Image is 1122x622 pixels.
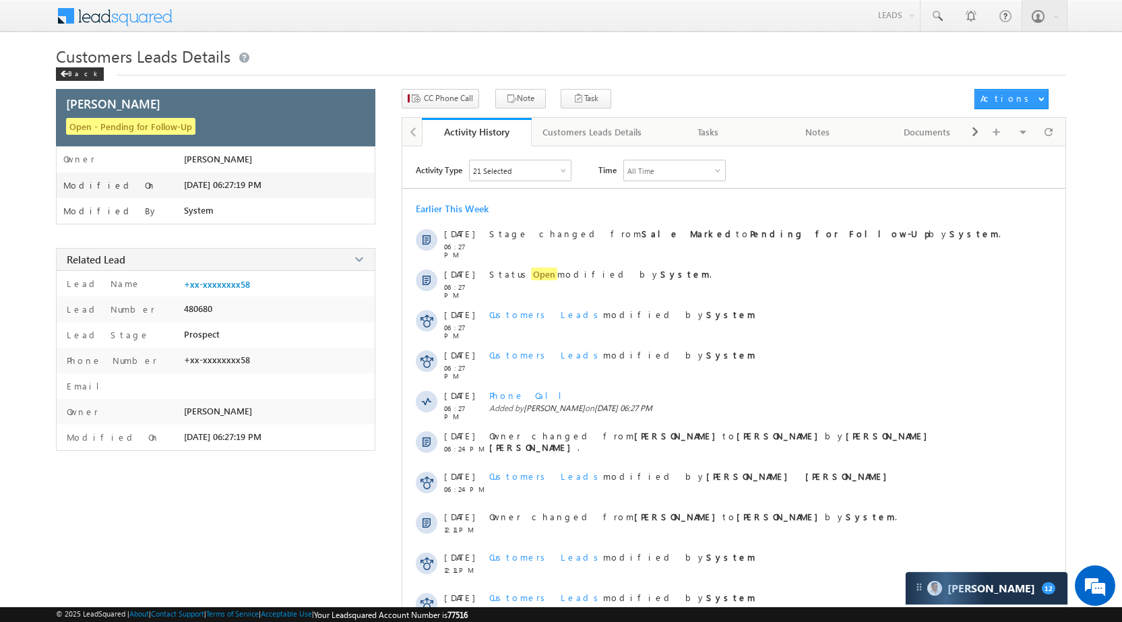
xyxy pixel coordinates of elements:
[444,309,474,320] span: [DATE]
[432,125,522,138] div: Activity History
[524,403,585,413] span: [PERSON_NAME]
[129,609,149,618] a: About
[444,526,485,534] span: 12:11 PM
[444,390,474,401] span: [DATE]
[763,118,873,146] a: Notes
[444,404,485,421] span: 06:27 PM
[63,154,95,164] label: Owner
[63,431,160,443] label: Modified On
[444,485,485,493] span: 06:24 PM
[883,124,970,140] div: Documents
[489,390,572,401] span: Phone Call
[444,349,474,361] span: [DATE]
[489,551,755,563] span: modified by
[489,430,934,453] strong: [PERSON_NAME] [PERSON_NAME]
[63,303,155,315] label: Lead Number
[444,551,474,563] span: [DATE]
[56,45,230,67] span: Customers Leads Details
[660,268,710,280] strong: System
[63,354,157,366] label: Phone Number
[750,228,929,239] strong: Pending for Follow-Up
[444,430,474,441] span: [DATE]
[63,278,141,289] label: Lead Name
[63,380,110,392] label: Email
[737,511,825,522] strong: [PERSON_NAME]
[444,607,485,615] span: 12:11 PM
[444,243,485,259] span: 06:27 PM
[444,470,474,482] span: [DATE]
[706,309,755,320] strong: System
[706,592,755,603] strong: System
[531,268,557,280] span: Open
[67,253,125,266] span: Related Lead
[473,166,511,175] div: 21 Selected
[444,445,485,453] span: 06:24 PM
[489,430,934,453] span: Owner changed from to by .
[489,228,1001,239] span: Stage changed from to by .
[63,206,158,216] label: Modified By
[489,309,603,320] span: Customers Leads
[416,160,462,180] span: Activity Type
[846,511,895,522] strong: System
[774,124,861,140] div: Notes
[737,430,825,441] strong: [PERSON_NAME]
[66,95,160,112] span: [PERSON_NAME]
[184,179,261,190] span: [DATE] 06:27:19 PM
[980,92,1034,104] div: Actions
[444,511,474,522] span: [DATE]
[447,610,468,620] span: 77516
[184,205,214,216] span: System
[664,124,751,140] div: Tasks
[598,160,617,180] span: Time
[261,609,312,618] a: Acceptable Use
[532,118,654,146] a: Customers Leads Details
[422,118,532,146] a: Activity History
[634,430,722,441] strong: [PERSON_NAME]
[444,323,485,340] span: 06:27 PM
[184,154,252,164] span: [PERSON_NAME]
[206,609,259,618] a: Terms of Service
[634,511,722,522] strong: [PERSON_NAME]
[444,228,474,239] span: [DATE]
[489,403,1009,413] span: Added by on
[63,180,156,191] label: Modified On
[444,566,485,574] span: 12:11 PM
[444,364,485,380] span: 06:27 PM
[489,349,755,361] span: modified by
[914,582,925,592] img: carter-drag
[416,202,489,215] div: Earlier This Week
[184,354,250,365] span: +xx-xxxxxxxx58
[444,283,485,299] span: 06:27 PM
[706,349,755,361] strong: System
[489,268,712,280] span: Status modified by .
[489,511,897,522] span: Owner changed from to by .
[314,610,468,620] span: Your Leadsquared Account Number is
[56,609,468,620] span: © 2025 LeadSquared | | | | |
[706,470,894,482] strong: [PERSON_NAME] [PERSON_NAME]
[905,571,1068,605] div: carter-dragCarter[PERSON_NAME]12
[949,228,999,239] strong: System
[542,124,642,140] div: Customers Leads Details
[63,406,98,417] label: Owner
[63,329,150,340] label: Lead Stage
[974,89,1049,109] button: Actions
[184,431,261,442] span: [DATE] 06:27:19 PM
[184,406,252,416] span: [PERSON_NAME]
[470,160,571,181] div: Owner Changed,Status Changed,Stage Changed,Source Changed,Notes & 16 more..
[489,349,603,361] span: Customers Leads
[561,89,611,108] button: Task
[184,303,212,314] span: 480680
[184,279,250,290] a: +xx-xxxxxxxx58
[424,92,473,104] span: CC Phone Call
[402,89,479,108] button: CC Phone Call
[627,166,654,175] div: All Time
[489,470,894,482] span: modified by
[1042,582,1055,594] span: 12
[642,228,736,239] strong: Sale Marked
[56,67,104,81] div: Back
[444,268,474,280] span: [DATE]
[444,592,474,603] span: [DATE]
[489,470,603,482] span: Customers Leads
[489,592,755,603] span: modified by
